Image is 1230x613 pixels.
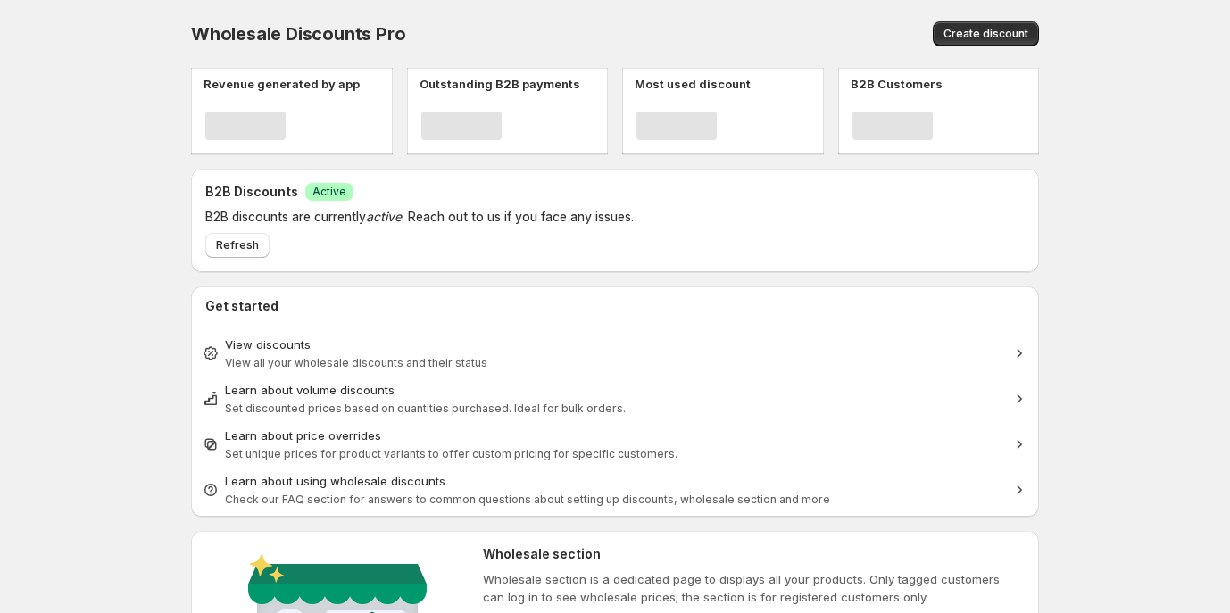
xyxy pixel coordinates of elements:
[205,233,270,258] button: Refresh
[483,545,1025,563] h2: Wholesale section
[943,27,1028,41] span: Create discount
[225,356,487,369] span: View all your wholesale discounts and their status
[933,21,1039,46] button: Create discount
[225,427,1005,444] div: Learn about price overrides
[366,209,402,224] em: active
[205,208,918,226] p: B2B discounts are currently . Reach out to us if you face any issues.
[205,183,298,201] h2: B2B Discounts
[420,75,580,93] p: Outstanding B2B payments
[483,570,1025,606] p: Wholesale section is a dedicated page to displays all your products. Only tagged customers can lo...
[225,493,830,506] span: Check our FAQ section for answers to common questions about setting up discounts, wholesale secti...
[851,75,943,93] p: B2B Customers
[312,185,346,199] span: Active
[216,238,259,253] span: Refresh
[205,297,1025,315] h2: Get started
[635,75,751,93] p: Most used discount
[225,402,626,415] span: Set discounted prices based on quantities purchased. Ideal for bulk orders.
[225,472,1005,490] div: Learn about using wholesale discounts
[225,381,1005,399] div: Learn about volume discounts
[225,447,677,460] span: Set unique prices for product variants to offer custom pricing for specific customers.
[204,75,360,93] p: Revenue generated by app
[191,23,405,45] span: Wholesale Discounts Pro
[225,335,1005,353] div: View discounts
